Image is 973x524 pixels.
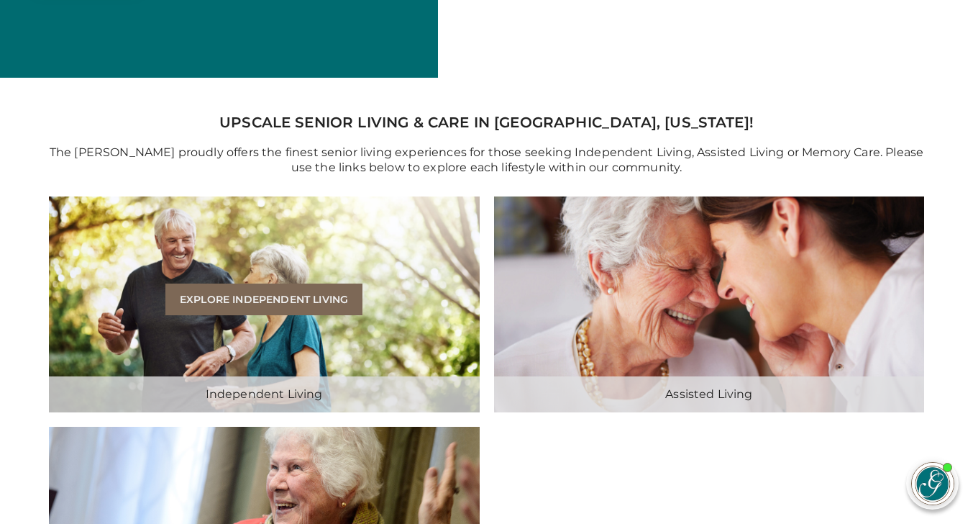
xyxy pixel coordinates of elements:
img: avatar [912,463,954,505]
p: The [PERSON_NAME] proudly offers the finest senior living experiences for those seeking Independe... [49,145,925,176]
a: Explore Independent Living [165,284,362,315]
div: Assisted Living [494,376,925,413]
iframe: iframe [688,137,959,443]
div: Independent Living [49,376,480,413]
h2: Upscale Senior Living & Care in [GEOGRAPHIC_DATA], [US_STATE]! [49,114,925,131]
